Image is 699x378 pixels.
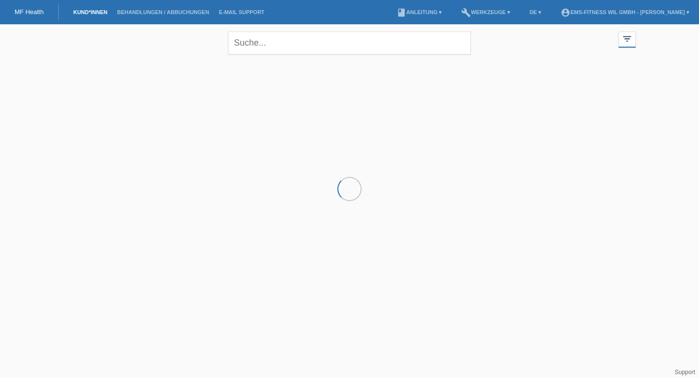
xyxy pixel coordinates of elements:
input: Suche... [228,32,471,54]
i: book [397,8,406,17]
a: account_circleEMS-Fitness Wil GmbH - [PERSON_NAME] ▾ [556,9,694,15]
a: DE ▾ [525,9,546,15]
a: buildWerkzeuge ▾ [456,9,515,15]
a: Support [675,369,695,376]
a: MF Health [15,8,44,16]
a: bookAnleitung ▾ [392,9,447,15]
a: Behandlungen / Abbuchungen [112,9,214,15]
i: build [461,8,471,17]
a: Kund*innen [68,9,112,15]
i: account_circle [561,8,570,17]
i: filter_list [622,34,632,44]
a: E-Mail Support [214,9,269,15]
